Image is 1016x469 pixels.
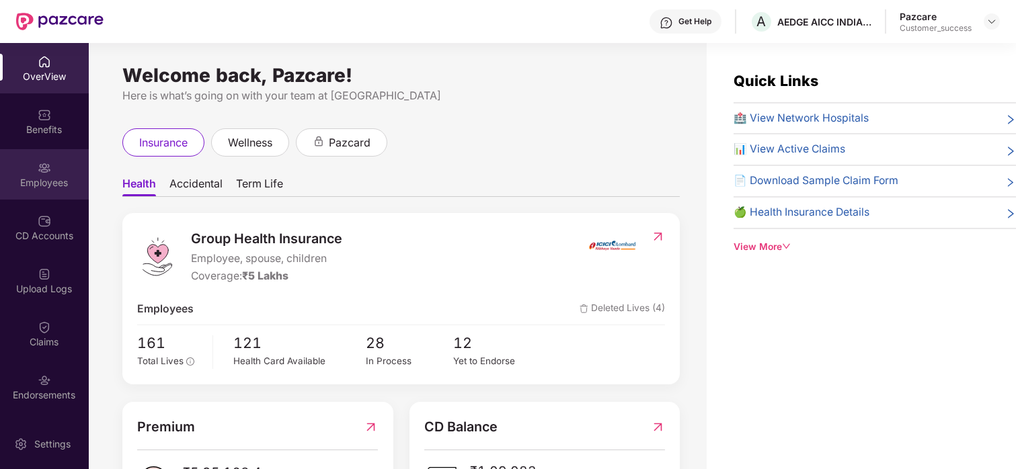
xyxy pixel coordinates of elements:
[122,177,156,196] span: Health
[329,134,370,151] span: pazcard
[660,16,673,30] img: svg+xml;base64,PHN2ZyBpZD0iSGVscC0zMngzMiIgeG1sbnM9Imh0dHA6Ly93d3cudzMub3JnLzIwMDAvc3ZnIiB3aWR0aD...
[986,16,997,27] img: svg+xml;base64,PHN2ZyBpZD0iRHJvcGRvd24tMzJ4MzIiIHhtbG5zPSJodHRwOi8vd3d3LnczLm9yZy8yMDAwL3N2ZyIgd2...
[777,15,871,28] div: AEDGE AICC INDIA PRIVATE LIMITED
[1005,175,1016,189] span: right
[14,437,28,451] img: svg+xml;base64,PHN2ZyBpZD0iU2V0dGluZy0yMHgyMCIgeG1sbnM9Imh0dHA6Ly93d3cudzMub3JnLzIwMDAvc3ZnIiB3aW...
[1005,207,1016,221] span: right
[191,228,342,249] span: Group Health Insurance
[191,251,342,267] span: Employee, spouse, children
[366,354,454,368] div: In Process
[900,10,972,23] div: Pazcare
[313,136,325,148] div: animation
[651,230,665,243] img: RedirectIcon
[137,332,203,355] span: 161
[16,13,104,30] img: New Pazcare Logo
[38,374,51,387] img: svg+xml;base64,PHN2ZyBpZD0iRW5kb3JzZW1lbnRzIiB4bWxucz0iaHR0cDovL3d3dy53My5vcmcvMjAwMC9zdmciIHdpZH...
[734,72,818,89] span: Quick Links
[137,417,195,437] span: Premium
[38,321,51,334] img: svg+xml;base64,PHN2ZyBpZD0iQ2xhaW0iIHhtbG5zPSJodHRwOi8vd3d3LnczLm9yZy8yMDAwL3N2ZyIgd2lkdGg9IjIwIi...
[366,332,454,355] span: 28
[734,141,845,158] span: 📊 View Active Claims
[139,134,188,151] span: insurance
[734,110,869,127] span: 🏥 View Network Hospitals
[38,214,51,228] img: svg+xml;base64,PHN2ZyBpZD0iQ0RfQWNjb3VudHMiIGRhdGEtbmFtZT0iQ0QgQWNjb3VudHMiIHhtbG5zPSJodHRwOi8vd3...
[233,354,365,368] div: Health Card Available
[38,108,51,122] img: svg+xml;base64,PHN2ZyBpZD0iQmVuZWZpdHMiIHhtbG5zPSJodHRwOi8vd3d3LnczLm9yZy8yMDAwL3N2ZyIgd2lkdGg9Ij...
[233,332,365,355] span: 121
[453,332,541,355] span: 12
[186,357,194,366] span: info-circle
[734,173,898,189] span: 📄 Download Sample Claim Form
[30,437,75,451] div: Settings
[364,417,378,437] img: RedirectIcon
[122,70,680,81] div: Welcome back, Pazcare!
[191,268,342,285] div: Coverage:
[757,13,767,30] span: A
[169,177,223,196] span: Accidental
[580,304,588,313] img: deleteIcon
[137,355,184,366] span: Total Lives
[900,23,972,34] div: Customer_success
[782,242,791,251] span: down
[678,16,711,27] div: Get Help
[137,301,194,318] span: Employees
[734,204,869,221] span: 🍏 Health Insurance Details
[122,87,680,104] div: Here is what’s going on with your team at [GEOGRAPHIC_DATA]
[236,177,283,196] span: Term Life
[1005,113,1016,127] span: right
[228,134,272,151] span: wellness
[734,240,1016,255] div: View More
[38,267,51,281] img: svg+xml;base64,PHN2ZyBpZD0iVXBsb2FkX0xvZ3MiIGRhdGEtbmFtZT0iVXBsb2FkIExvZ3MiIHhtbG5zPSJodHRwOi8vd3...
[242,269,288,282] span: ₹5 Lakhs
[651,417,665,437] img: RedirectIcon
[38,161,51,175] img: svg+xml;base64,PHN2ZyBpZD0iRW1wbG95ZWVzIiB4bWxucz0iaHR0cDovL3d3dy53My5vcmcvMjAwMC9zdmciIHdpZHRoPS...
[453,354,541,368] div: Yet to Endorse
[137,237,178,277] img: logo
[1005,144,1016,158] span: right
[424,417,498,437] span: CD Balance
[38,55,51,69] img: svg+xml;base64,PHN2ZyBpZD0iSG9tZSIgeG1sbnM9Imh0dHA6Ly93d3cudzMub3JnLzIwMDAvc3ZnIiB3aWR0aD0iMjAiIG...
[587,228,637,262] img: insurerIcon
[580,301,665,318] span: Deleted Lives (4)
